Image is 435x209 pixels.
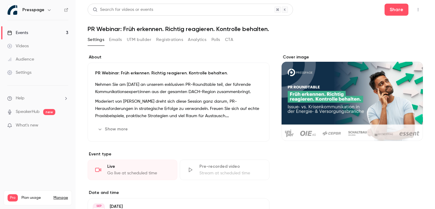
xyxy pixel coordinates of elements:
[199,170,262,176] div: Stream at scheduled time
[16,122,38,129] span: What's new
[95,124,131,134] button: Show more
[211,35,220,45] button: Polls
[21,195,50,200] span: Plan usage
[188,35,207,45] button: Analytics
[199,164,262,170] div: Pre-recorded video
[61,123,68,128] iframe: Noticeable Trigger
[95,98,262,120] p: Moderiert von [PERSON_NAME] dreht sich diese Session ganz darum, PR-Herausforderungen in strategi...
[7,70,31,76] div: Settings
[180,160,269,180] div: Pre-recorded videoStream at scheduled time
[282,54,423,60] label: Cover image
[127,35,151,45] button: UTM builder
[88,54,269,60] label: About
[95,81,262,95] p: Nehmen Sie am [DATE] an unserem exklusiven PR-Roundtable teil, der führende Kommunikationsexpert:...
[43,109,55,115] span: new
[8,194,18,201] span: Pro
[7,95,68,101] li: help-dropdown-opener
[107,170,170,176] div: Go live at scheduled time
[88,35,104,45] button: Settings
[282,54,423,141] section: Cover image
[88,25,423,33] h1: PR Webinar: Früh erkennen. Richtig reagieren. Kontrolle behalten.
[53,195,68,200] a: Manage
[7,43,29,49] div: Videos
[16,109,40,115] a: SpeakerHub
[7,56,34,62] div: Audience
[95,70,262,76] p: PR Webinar: Früh erkennen. Richtig reagieren. Kontrolle behalten.
[88,160,177,180] div: LiveGo live at scheduled time
[156,35,183,45] button: Registrations
[93,204,104,208] div: SEP
[88,151,269,157] p: Event type
[8,5,17,15] img: Presspage
[7,30,28,36] div: Events
[16,95,24,101] span: Help
[22,7,44,13] h6: Presspage
[88,190,269,196] label: Date and time
[107,164,170,170] div: Live
[93,7,153,13] div: Search for videos or events
[385,4,408,16] button: Share
[109,35,122,45] button: Emails
[225,35,233,45] button: CTA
